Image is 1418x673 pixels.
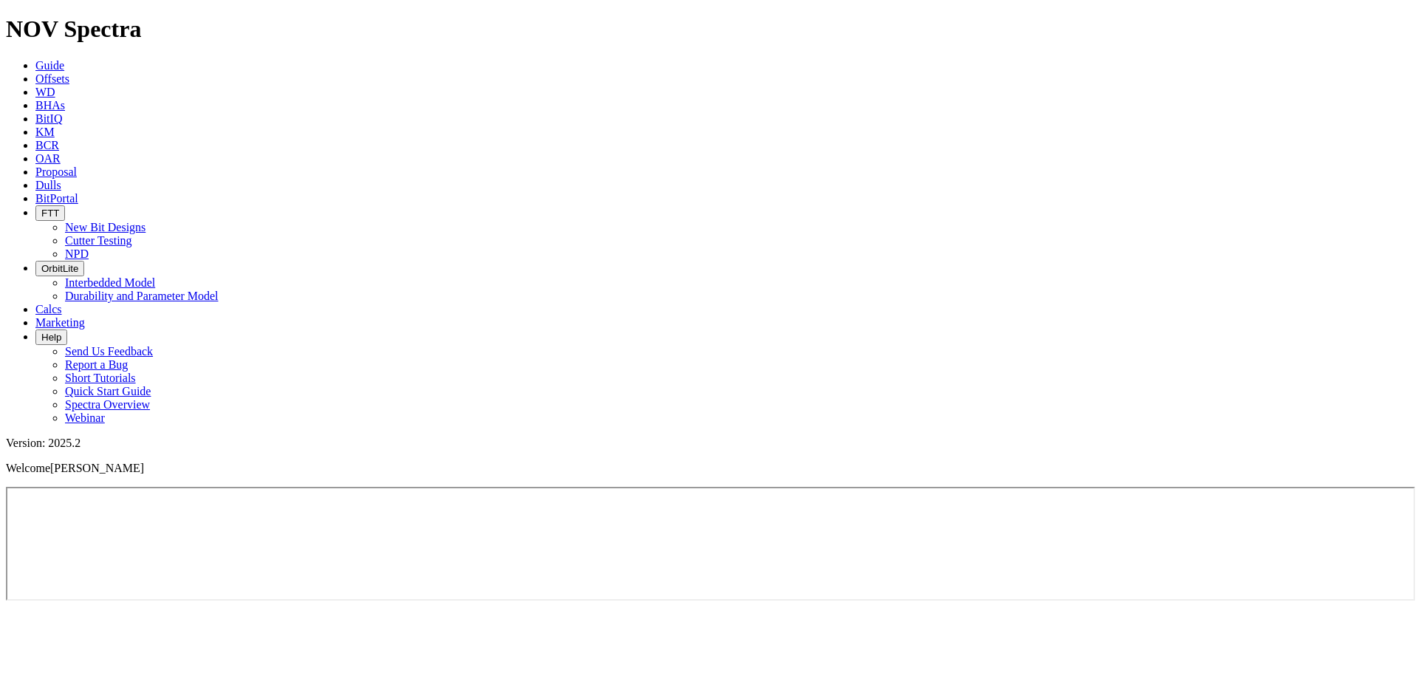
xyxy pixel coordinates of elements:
[65,221,145,233] a: New Bit Designs
[35,165,77,178] a: Proposal
[6,437,1412,450] div: Version: 2025.2
[35,316,85,329] a: Marketing
[65,247,89,260] a: NPD
[35,192,78,205] a: BitPortal
[65,358,128,371] a: Report a Bug
[35,72,69,85] a: Offsets
[35,126,55,138] a: KM
[6,462,1412,475] p: Welcome
[35,112,62,125] a: BitIQ
[35,205,65,221] button: FTT
[65,398,150,411] a: Spectra Overview
[35,179,61,191] a: Dulls
[41,263,78,274] span: OrbitLite
[41,208,59,219] span: FTT
[65,290,219,302] a: Durability and Parameter Model
[65,276,155,289] a: Interbedded Model
[65,345,153,358] a: Send Us Feedback
[41,332,61,343] span: Help
[65,385,151,397] a: Quick Start Guide
[35,59,64,72] a: Guide
[35,99,65,112] a: BHAs
[35,152,61,165] a: OAR
[65,234,132,247] a: Cutter Testing
[35,86,55,98] a: WD
[6,16,1412,43] h1: NOV Spectra
[65,411,105,424] a: Webinar
[35,329,67,345] button: Help
[50,462,144,474] span: [PERSON_NAME]
[35,303,62,315] a: Calcs
[35,139,59,151] a: BCR
[35,261,84,276] button: OrbitLite
[65,372,136,384] a: Short Tutorials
